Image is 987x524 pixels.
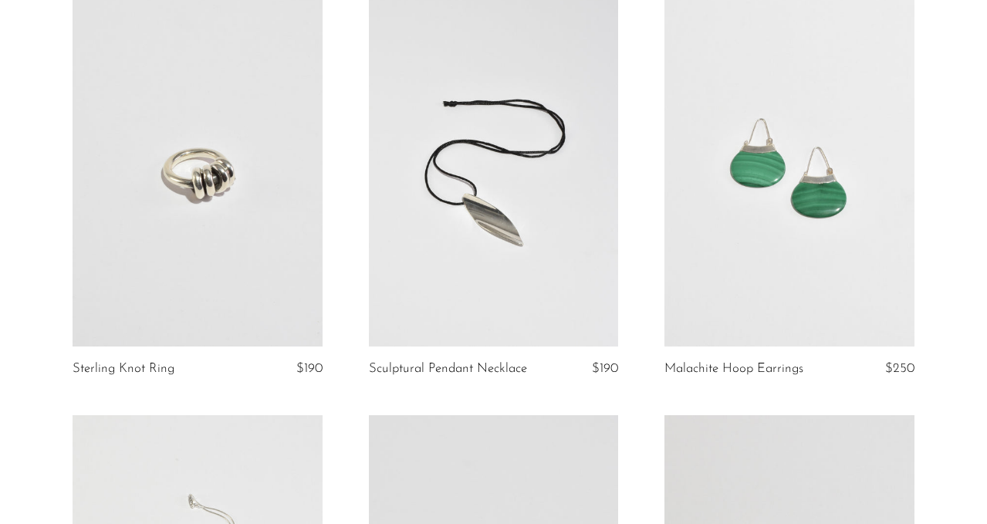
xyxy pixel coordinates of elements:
[885,362,914,375] span: $250
[369,362,527,376] a: Sculptural Pendant Necklace
[73,362,174,376] a: Sterling Knot Ring
[296,362,323,375] span: $190
[664,362,803,376] a: Malachite Hoop Earrings
[592,362,618,375] span: $190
